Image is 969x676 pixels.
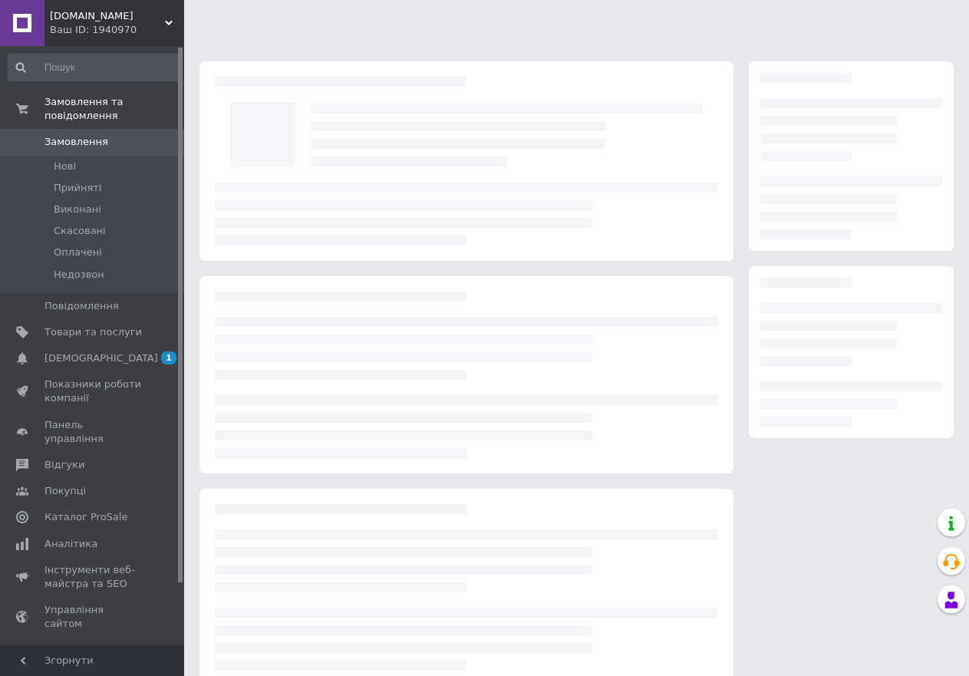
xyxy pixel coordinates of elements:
span: Нові [54,160,76,173]
span: Виконані [54,203,101,216]
div: Ваш ID: 1940970 [50,23,184,37]
span: Аналітика [44,537,97,551]
span: Замовлення та повідомлення [44,95,184,123]
span: 1 [161,351,176,364]
span: Показники роботи компанії [44,378,142,405]
span: Замовлення [44,135,108,149]
span: Повідомлення [44,299,119,313]
span: Гаманець компанії [44,644,142,671]
span: Покупці [44,484,86,498]
span: Відгуки [44,458,84,472]
span: Оплачені [54,246,102,259]
span: Панель управління [44,418,142,446]
span: Товари та послуги [44,325,142,339]
span: Управління сайтом [44,603,142,631]
span: Скасовані [54,224,106,238]
span: Gugabook.com.ua [50,9,165,23]
span: Недозвон [54,268,104,282]
span: Інструменти веб-майстра та SEO [44,563,142,591]
span: Каталог ProSale [44,510,127,524]
span: [DEMOGRAPHIC_DATA] [44,351,158,365]
span: Прийняті [54,181,101,195]
input: Пошук [8,54,181,81]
